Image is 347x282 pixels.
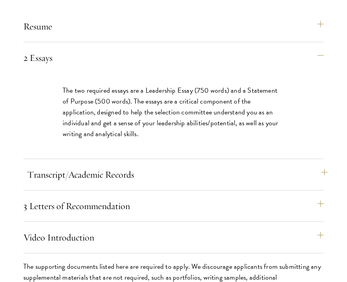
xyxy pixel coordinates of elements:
[23,228,324,247] button: Video Introduction
[23,17,324,36] button: Resume
[23,48,324,67] button: 2 Essays
[27,165,328,184] button: Transcript/Academic Records
[63,85,284,139] p: The two required essays are a Leadership Essay (750 words) and a Statement of Purpose (500 words)...
[23,197,324,215] button: 3 Letters of Recommendation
